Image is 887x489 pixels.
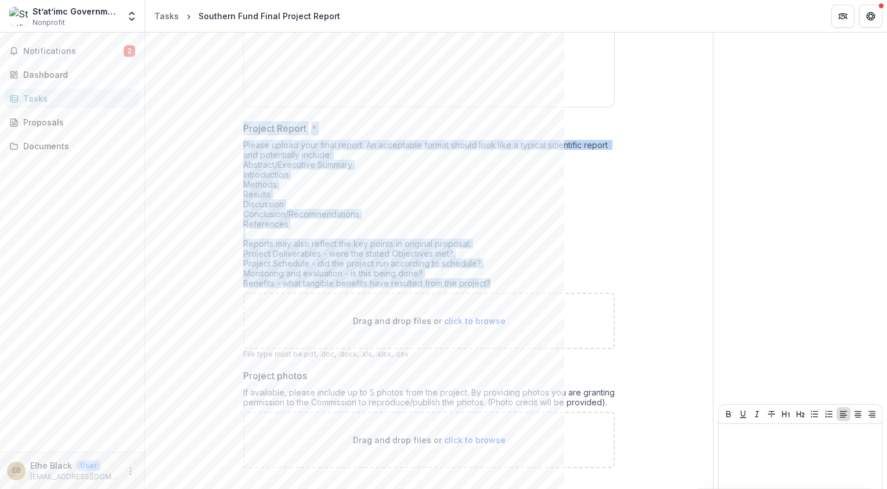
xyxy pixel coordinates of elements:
div: Please upload your final report. An acceptable format should look like a typical scientific repor... [243,140,615,293]
div: Elhe Black [12,467,21,474]
button: Italicize [750,407,764,421]
a: Dashboard [5,65,140,84]
button: Underline [736,407,750,421]
span: Nonprofit [33,17,65,28]
p: Elhe Black [30,459,72,472]
img: St’at’imc Government Services (SGS) [9,7,28,26]
button: Bullet List [807,407,821,421]
div: Tasks [154,10,179,22]
a: Tasks [150,8,183,24]
button: Align Left [836,407,850,421]
button: Get Help [859,5,882,28]
button: Ordered List [822,407,836,421]
span: 2 [124,45,135,57]
button: Heading 2 [794,407,807,421]
p: Drag and drop files or [353,434,506,446]
a: Proposals [5,113,140,132]
button: Strike [765,407,778,421]
div: Dashboard [23,69,131,81]
div: Documents [23,140,131,152]
button: Bold [722,407,735,421]
button: Align Center [851,407,865,421]
button: Heading 1 [779,407,793,421]
div: St’at’imc Government Services (SGS) [33,5,119,17]
p: Project Report [243,121,307,135]
button: More [124,464,138,478]
button: Align Right [865,407,879,421]
button: Notifications2 [5,42,140,60]
p: Drag and drop files or [353,315,506,327]
span: click to browse [444,435,506,445]
a: Documents [5,136,140,156]
nav: breadcrumb [150,8,345,24]
a: Tasks [5,89,140,108]
button: Open entity switcher [124,5,140,28]
div: Tasks [23,92,131,105]
div: Southern Fund Final Project Report [199,10,340,22]
p: [EMAIL_ADDRESS][DOMAIN_NAME] [30,472,119,482]
div: Proposals [23,116,131,128]
span: Notifications [23,46,124,56]
p: File type must be .pdf, .doc, .docx, .xls, .xlsx, .csv [243,349,615,359]
p: User [77,461,100,471]
p: Project photos [243,369,307,383]
button: Partners [831,5,854,28]
div: If available, please include up to 5 photos from the project. By providing photos you are grantin... [243,387,615,412]
span: click to browse [444,316,506,326]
